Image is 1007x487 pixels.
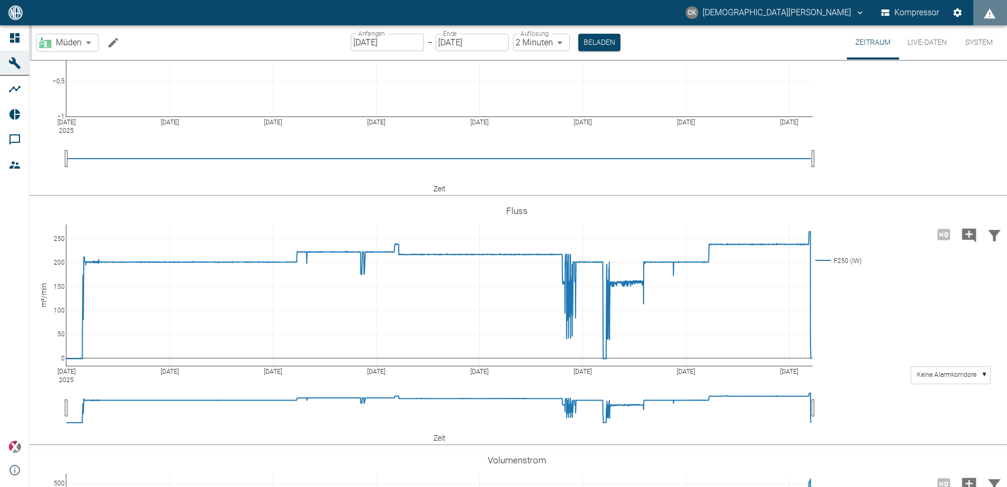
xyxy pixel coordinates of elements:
button: Kommentar hinzufügen [956,221,982,248]
p: – [427,36,432,48]
div: CK [686,6,698,19]
div: 2 Minuten [513,34,570,51]
input: TT.MM.JJJJ [436,34,509,51]
font: [DEMOGRAPHIC_DATA][PERSON_NAME] [703,5,851,20]
button: System [955,25,1003,60]
input: TT. MM.JJJJ [351,34,424,51]
button: Zeitraum [847,25,899,60]
img: Logo [7,5,24,20]
label: Auflösung [520,29,549,38]
button: Live-Daten [899,25,955,60]
label: Ende [443,29,457,38]
span: Hohe Auflösung nur für Zeiträume von <3 Tagen verfügbar [931,229,956,239]
span: Müden [56,36,82,48]
button: Einstellungen [948,3,967,22]
button: christian.kraft@arcanum-energy.de [684,3,866,22]
img: Xplore-Logo [8,441,21,453]
font: Kompressor [894,5,939,20]
button: Beladen [578,34,620,51]
button: Daten filtern [982,221,1007,248]
button: Kompressor [879,3,942,22]
label: Anfangen [358,29,385,38]
button: Maschine bearbeiten [103,32,124,53]
a: Müden [39,36,82,49]
text: Keine Alarmkorridore [917,371,976,378]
